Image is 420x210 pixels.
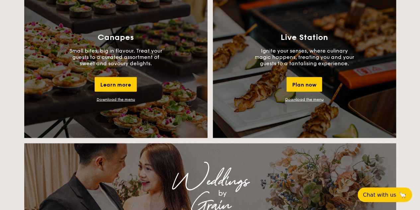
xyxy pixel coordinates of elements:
[363,192,396,198] span: Chat with us
[97,97,135,102] a: Download the menu
[285,97,324,102] a: Download the menu
[399,191,407,199] span: 🦙
[358,187,412,202] button: Chat with us🦙
[255,47,354,66] p: Ignite your senses, where culinary magic happens, treating you and your guests to a tantalising e...
[281,33,328,42] h3: Live Station
[98,33,134,42] h3: Canapes
[95,77,137,92] div: Learn more
[66,47,166,66] p: Small bites, big in flavour. Treat your guests to a curated assortment of sweet and savoury delig...
[287,77,322,92] div: Plan now
[107,187,338,199] div: by
[83,175,338,187] div: Weddings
